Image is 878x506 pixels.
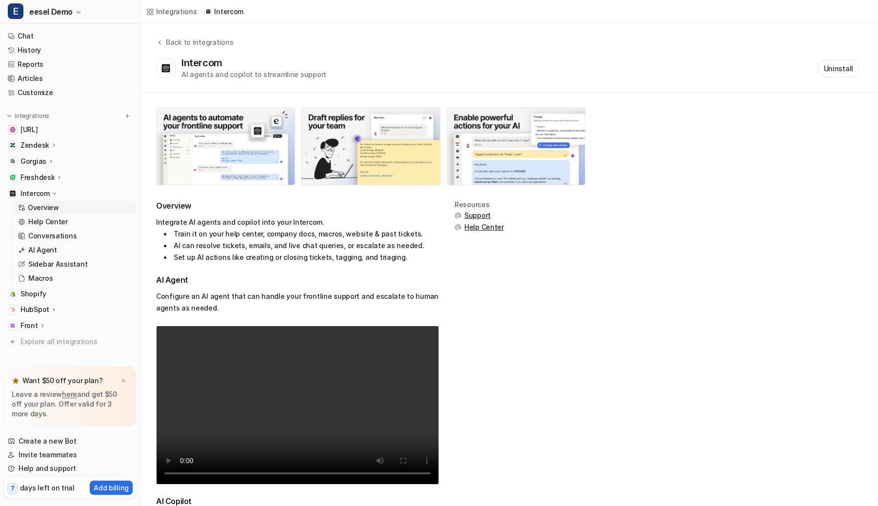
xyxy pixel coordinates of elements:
[20,156,46,166] p: Gorgias
[20,305,49,314] p: HubSpot
[164,252,439,263] li: Set up AI actions like creating or closing tickets, tagging, and triaging.
[4,448,136,462] a: Invite teammates
[6,113,13,119] img: expand menu
[20,140,49,150] p: Zendesk
[164,240,439,252] li: AI can resolve tickets, emails, and live chat queries, or escalate as needed.
[12,389,128,419] p: Leave a review and get $50 off your plan. Offer valid for 3 more days.
[455,201,504,209] div: Resources
[4,43,136,57] a: History
[14,257,136,271] a: Sidebar Assistant
[20,289,46,299] span: Shopify
[14,243,136,257] a: AI Agent
[62,390,77,398] a: here
[10,307,16,312] img: HubSpot
[14,201,136,214] a: Overview
[156,275,439,285] h3: AI Agent
[10,175,16,180] img: Freshdesk
[28,231,77,241] p: Conversations
[156,201,439,211] h2: Overview
[10,323,16,329] img: Front
[28,273,53,283] p: Macros
[120,378,126,384] img: x
[22,376,103,386] p: Want $50 off your plan?
[29,5,73,19] span: eesel Demo
[28,217,68,227] p: Help Center
[181,69,326,79] div: AI agents and copilot to streamline support
[156,37,233,57] button: Back to integrations
[200,7,202,16] span: /
[464,222,504,232] span: Help Center
[28,259,87,269] p: Sidebar Assistant
[464,211,491,220] span: Support
[28,245,57,255] p: AI Agent
[4,111,52,121] button: Integrations
[204,7,243,17] a: Intercom
[156,6,197,17] div: Integrations
[14,272,136,285] a: Macros
[20,334,132,350] span: Explore all integrations
[4,287,136,301] a: ShopifyShopify
[10,291,16,297] img: Shopify
[20,173,55,182] p: Freshdesk
[156,216,439,263] div: Integrate AI agents and copilot into your Intercom.
[4,434,136,448] a: Create a new Bot
[146,6,197,17] a: Integrations
[20,483,75,493] p: days left on trial
[28,203,59,213] p: Overview
[156,496,439,506] h3: AI Copilot
[10,142,16,148] img: Zendesk
[11,484,15,493] p: 7
[94,483,129,493] p: Add billing
[10,127,16,133] img: docs.eesel.ai
[4,462,136,475] a: Help and support
[156,326,439,485] video: Your browser does not support the video tag.
[12,377,20,385] img: star
[818,60,858,77] button: Uninstall
[164,228,439,240] li: Train it on your help center, company docs, macros, website & past tickets.
[14,229,136,243] a: Conversations
[163,37,233,47] div: Back to integrations
[181,57,226,69] div: Intercom
[15,112,49,120] p: Integrations
[10,191,16,196] img: Intercom
[455,224,461,231] img: support.svg
[455,222,504,232] button: Help Center
[20,125,38,135] span: [URL]
[4,123,136,136] a: docs.eesel.ai[URL]
[455,211,504,220] button: Support
[4,58,136,71] a: Reports
[156,291,439,314] p: Configure an AI agent that can handle your frontline support and escalate to human agents as needed.
[214,7,243,17] p: Intercom
[124,113,131,119] img: menu_add.svg
[10,158,16,164] img: Gorgias
[90,481,133,495] button: Add billing
[20,321,38,331] p: Front
[4,86,136,99] a: Customize
[8,3,23,19] span: E
[14,215,136,229] a: Help Center
[455,212,461,219] img: support.svg
[20,189,50,198] p: Intercom
[4,29,136,43] a: Chat
[8,337,18,347] img: explore all integrations
[4,72,136,85] a: Articles
[4,335,136,349] a: Explore all integrations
